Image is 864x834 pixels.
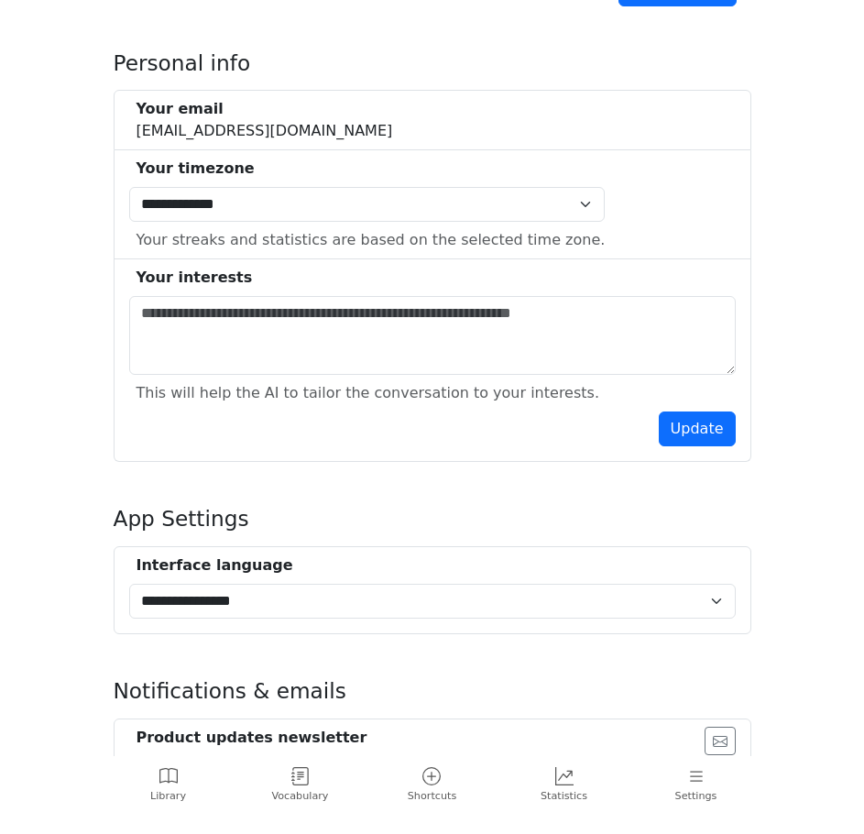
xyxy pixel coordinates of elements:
[114,506,751,532] h4: App Settings
[235,760,366,812] a: Vocabulary
[150,789,186,805] span: Library
[137,98,393,120] div: Your email
[137,98,393,142] div: [EMAIL_ADDRESS][DOMAIN_NAME]
[498,760,630,812] a: Statistics
[137,382,599,404] div: This will help the AI to tailor the conversation to your interests.
[137,229,606,251] div: Your streaks and statistics are based on the selected time zone.
[137,727,367,749] div: Product updates newsletter
[659,412,736,446] button: Update
[541,789,587,805] span: Statistics
[137,554,736,576] div: Interface language
[408,789,456,805] span: Shortcuts
[114,678,751,704] h4: Notifications & emails
[114,50,751,76] h4: Personal info
[103,760,235,812] a: Library
[630,760,762,812] a: Settings
[129,584,736,619] select: Select Interface Language
[271,789,328,805] span: Vocabulary
[137,267,736,289] div: Your interests
[675,789,717,805] span: Settings
[129,187,606,222] select: Select Time Zone
[400,760,464,812] a: Shortcuts
[137,158,606,180] div: Your timezone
